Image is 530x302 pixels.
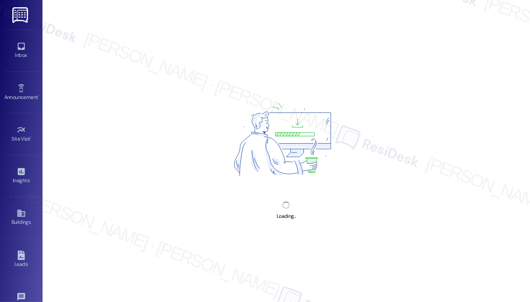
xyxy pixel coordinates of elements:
[4,123,38,146] a: Site Visit •
[4,164,38,187] a: Insights •
[4,39,38,62] a: Inbox
[31,135,32,141] span: •
[277,212,296,221] div: Loading...
[4,248,38,271] a: Leads
[4,206,38,229] a: Buildings
[38,93,39,99] span: •
[29,176,31,182] span: •
[12,7,30,23] img: ResiDesk Logo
